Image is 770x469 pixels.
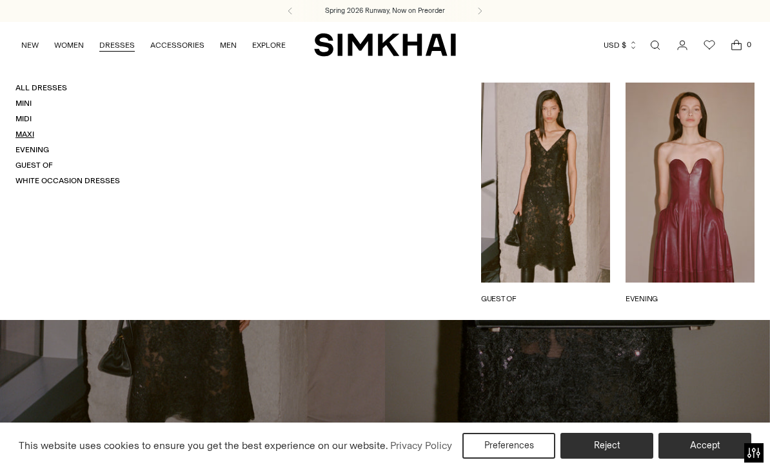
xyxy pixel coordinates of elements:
a: EXPLORE [252,31,286,59]
a: Wishlist [696,32,722,58]
a: DRESSES [99,31,135,59]
button: Accept [658,433,751,459]
button: Reject [560,433,653,459]
button: USD $ [604,31,638,59]
a: Go to the account page [669,32,695,58]
a: NEW [21,31,39,59]
a: Spring 2026 Runway, Now on Preorder [325,6,445,16]
button: Preferences [462,433,555,459]
a: Open cart modal [724,32,749,58]
a: ACCESSORIES [150,31,204,59]
a: SIMKHAI [314,32,456,57]
span: This website uses cookies to ensure you get the best experience on our website. [19,439,388,452]
span: 0 [743,39,755,50]
a: Open search modal [642,32,668,58]
a: Privacy Policy (opens in a new tab) [388,436,454,455]
a: MEN [220,31,237,59]
a: WOMEN [54,31,84,59]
